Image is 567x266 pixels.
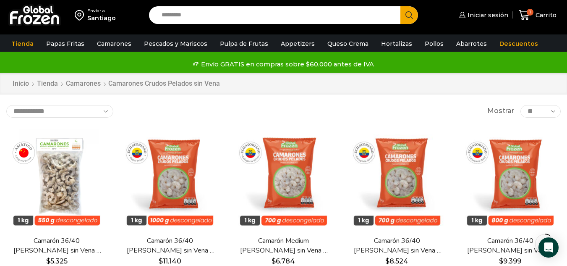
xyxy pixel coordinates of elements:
a: Iniciar sesión [457,7,508,24]
a: 1 Carrito [517,5,559,25]
a: Tienda [7,36,38,52]
bdi: 11.140 [159,257,181,265]
a: Queso Crema [323,36,373,52]
a: Camarón Medium [PERSON_NAME] sin Vena – Silver – Caja 10 kg [238,236,329,255]
bdi: 9.399 [499,257,521,265]
span: $ [272,257,276,265]
a: Pescados y Mariscos [140,36,212,52]
bdi: 6.784 [272,257,295,265]
span: $ [499,257,503,265]
div: Santiago [87,14,116,22]
a: Camarones [93,36,136,52]
a: Camarón 36/40 [PERSON_NAME] sin Vena – Super Prime – Caja 10 kg [125,236,215,255]
button: Search button [400,6,418,24]
span: Iniciar sesión [465,11,508,19]
a: Camarones [65,79,101,89]
bdi: 5.325 [46,257,68,265]
span: Carrito [533,11,557,19]
img: address-field-icon.svg [75,8,87,22]
div: Open Intercom Messenger [538,237,559,258]
bdi: 8.524 [385,257,408,265]
a: Pollos [421,36,448,52]
span: $ [46,257,50,265]
a: Inicio [12,79,29,89]
a: Hortalizas [377,36,416,52]
span: 1 [527,9,533,16]
span: $ [159,257,163,265]
a: Descuentos [495,36,542,52]
span: Mostrar [487,106,514,116]
select: Pedido de la tienda [6,105,113,118]
nav: Breadcrumb [12,79,220,89]
span: $ [385,257,389,265]
a: Camarón 36/40 [PERSON_NAME] sin Vena – Silver – Caja 10 kg [352,236,442,255]
a: Tienda [37,79,58,89]
a: Abarrotes [452,36,491,52]
a: Appetizers [277,36,319,52]
div: Enviar a [87,8,116,14]
a: Camarón 36/40 [PERSON_NAME] sin Vena – Gold – Caja 10 kg [465,236,556,255]
h1: Camarones Crudos Pelados sin Vena [108,79,220,87]
a: Pulpa de Frutas [216,36,272,52]
a: Papas Fritas [42,36,89,52]
a: Camarón 36/40 [PERSON_NAME] sin Vena – Bronze – Caja 10 kg [11,236,102,255]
